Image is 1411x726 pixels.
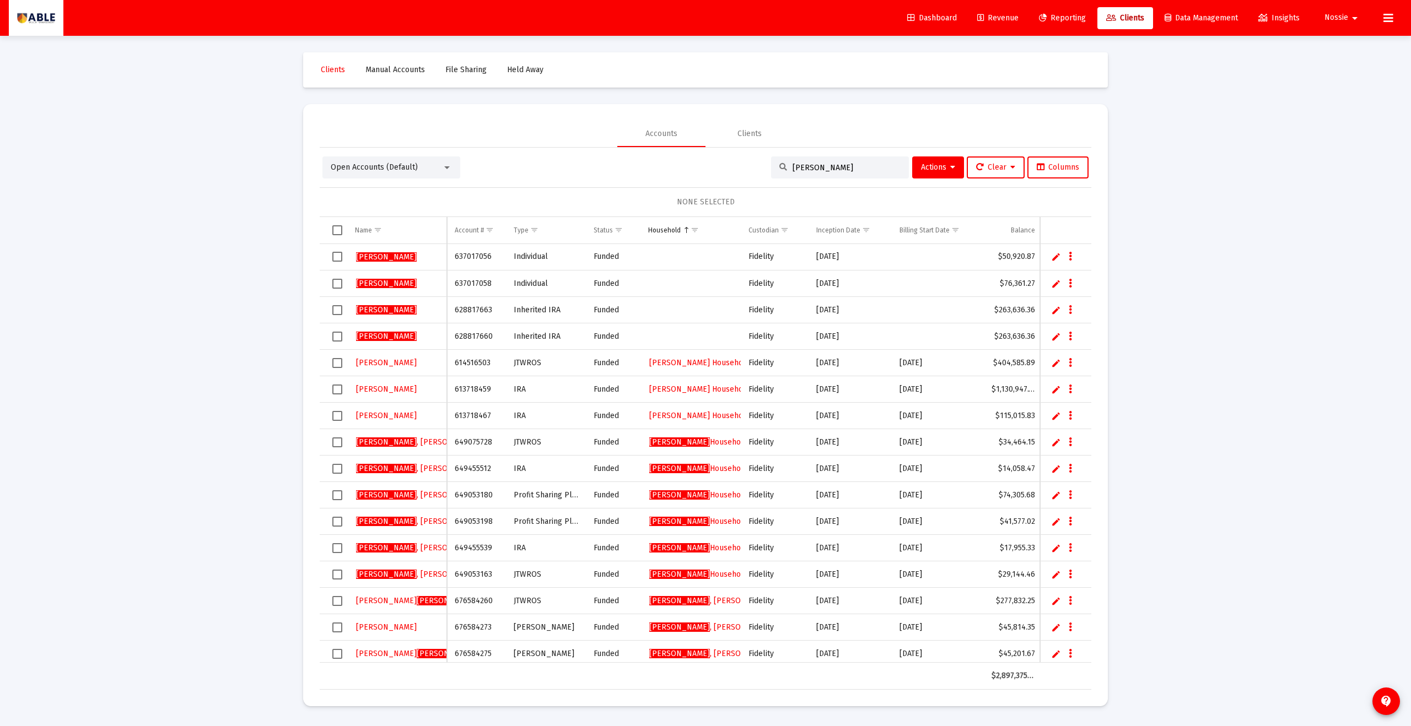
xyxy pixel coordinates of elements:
td: 649053180 [447,482,505,508]
div: Select row [332,517,342,527]
td: IRA [506,535,586,561]
input: Search [793,163,901,172]
div: Select row [332,543,342,553]
span: , [PERSON_NAME] [356,464,481,473]
div: Funded [594,278,633,289]
td: Column Billing Start Date [892,217,983,243]
div: Funded [594,463,633,474]
td: [DATE] [892,376,983,403]
span: [PERSON_NAME] [356,649,477,658]
td: 649455512 [447,456,505,482]
a: Edit [1051,437,1061,447]
td: $45,814.35 [984,614,1043,641]
span: Show filter options for column 'Status' [615,226,623,234]
span: [PERSON_NAME] [356,252,417,262]
a: [PERSON_NAME] Household [648,355,751,371]
td: Column Type [506,217,586,243]
td: Fidelity [741,297,808,323]
td: $277,832.25 [984,588,1043,614]
span: [PERSON_NAME] [649,490,710,500]
div: Select row [332,411,342,421]
span: , [PERSON_NAME] & [PERSON_NAME] [356,437,552,447]
td: [DATE] [892,429,983,456]
a: [PERSON_NAME], [PERSON_NAME] [648,593,775,609]
span: [PERSON_NAME] [649,649,710,658]
span: File Sharing [445,65,487,74]
td: Profit Sharing Plan [506,508,586,535]
a: [PERSON_NAME] [355,619,418,635]
td: [DATE] [892,403,983,429]
td: $17,955.33 [984,535,1043,561]
td: Fidelity [741,561,808,588]
a: [PERSON_NAME][PERSON_NAME] [355,646,478,662]
a: [PERSON_NAME]Household [648,566,749,583]
span: [PERSON_NAME] Household [649,411,750,420]
a: [PERSON_NAME] [355,328,418,345]
span: Household [649,437,748,447]
a: Edit [1051,464,1061,474]
td: Fidelity [741,508,808,535]
a: Dashboard [898,7,966,29]
span: [PERSON_NAME] [649,622,710,632]
td: Fidelity [741,429,808,456]
div: Select row [332,464,342,474]
td: $34,464.15 [984,429,1043,456]
span: Manual Accounts [365,65,425,74]
td: $41,577.02 [984,508,1043,535]
mat-icon: arrow_drop_down [1348,7,1361,29]
a: [PERSON_NAME]Household [648,434,749,451]
td: Fidelity [741,456,808,482]
td: 637017056 [447,244,505,270]
span: [PERSON_NAME] [356,570,417,579]
span: Household [649,490,748,500]
div: Data grid [320,217,1091,690]
a: Held Away [498,59,552,81]
td: [PERSON_NAME] [506,614,586,641]
td: IRA [506,376,586,403]
span: [PERSON_NAME] [417,649,477,658]
td: $263,636.36 [984,297,1043,323]
div: Accounts [645,128,677,139]
a: Edit [1051,384,1061,394]
td: [DATE] [892,350,983,376]
td: Inherited IRA [506,323,586,350]
td: JTWROS [506,588,586,614]
td: [DATE] [892,588,983,614]
div: Funded [594,437,633,448]
td: Fidelity [741,376,808,403]
a: [PERSON_NAME]Household [648,513,749,530]
span: [PERSON_NAME] [649,570,710,579]
td: 649053163 [447,561,505,588]
td: $50,920.87 [984,244,1043,270]
a: Edit [1051,332,1061,342]
div: Inception Date [816,226,860,235]
td: $14,058.47 [984,456,1043,482]
div: Type [514,226,529,235]
span: [PERSON_NAME] [649,596,710,605]
a: [PERSON_NAME], [PERSON_NAME] & [PERSON_NAME] [355,487,553,503]
td: Column Custodian [741,217,808,243]
div: Account # [455,226,484,235]
a: Edit [1051,358,1061,368]
td: 613718459 [447,376,505,403]
a: [PERSON_NAME]Household [648,460,749,477]
div: Funded [594,543,633,554]
div: Funded [594,305,633,316]
a: Edit [1051,305,1061,315]
span: Data Management [1165,13,1238,23]
a: Edit [1051,490,1061,500]
td: Fidelity [741,588,808,614]
td: [DATE] [809,508,892,535]
td: $115,015.83 [984,403,1043,429]
div: Select row [332,622,342,632]
a: Edit [1051,596,1061,606]
span: , [PERSON_NAME] & [PERSON_NAME] [356,570,552,579]
td: [DATE] [809,641,892,667]
a: [PERSON_NAME], [PERSON_NAME] [355,540,482,556]
a: [PERSON_NAME], [PERSON_NAME] & [PERSON_NAME] [355,566,553,583]
td: [DATE] [809,535,892,561]
a: Reporting [1030,7,1095,29]
div: Billing Start Date [900,226,950,235]
div: Funded [594,595,633,606]
span: , [PERSON_NAME] & [PERSON_NAME] [356,490,552,500]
